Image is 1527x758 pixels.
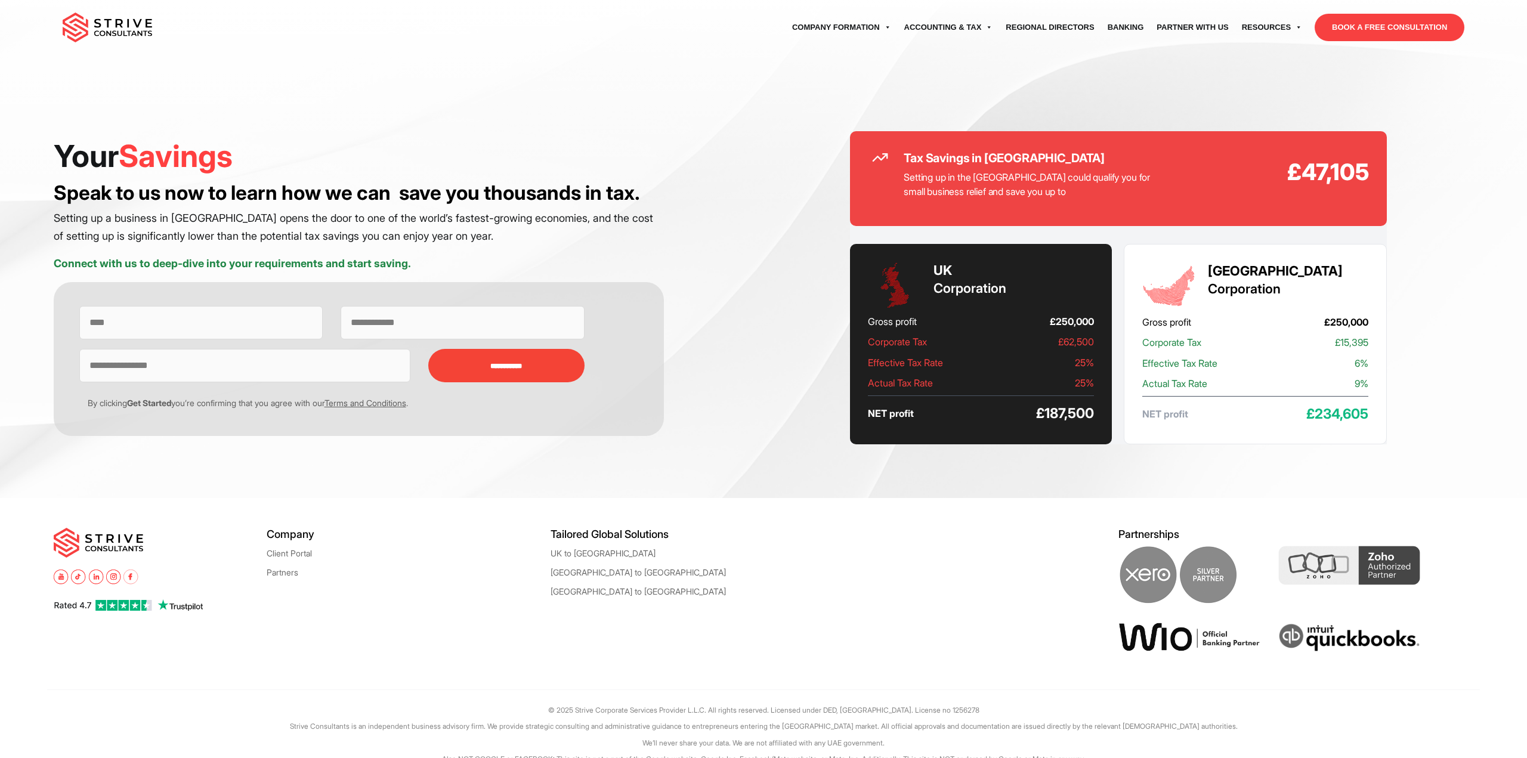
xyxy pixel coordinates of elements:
[1142,334,1201,351] span: Corporate Tax
[868,405,914,422] span: NET profit
[47,735,1480,751] p: We’ll never share your data. We are not affiliated with any UAE government.
[1315,14,1464,41] a: BOOK A FREE CONSULTATION
[999,11,1101,44] a: Regional Directors
[1142,355,1217,372] span: Effective Tax Rate
[1075,354,1094,371] span: 25%
[78,306,641,428] form: Contact form
[1142,314,1191,330] span: Gross profit
[54,209,664,245] p: Setting up a business in [GEOGRAPHIC_DATA] opens the door to one of the world’s fastest-growing e...
[63,13,152,42] img: main-logo.svg
[1278,622,1420,654] img: intuit quickbooks
[933,262,952,278] strong: UK
[1101,11,1151,44] a: Banking
[324,398,406,408] a: Terms and Conditions
[1050,313,1094,330] span: £250,000
[868,354,943,371] span: Effective Tax Rate
[119,138,233,174] span: Savings
[1324,314,1368,330] span: £250,000
[551,587,726,596] a: [GEOGRAPHIC_DATA] to [GEOGRAPHIC_DATA]
[1335,334,1368,351] span: £15,395
[1355,355,1368,372] span: 6%
[551,528,834,540] h5: Tailored Global Solutions
[54,528,143,558] img: main-logo.svg
[1150,11,1235,44] a: Partner with Us
[868,313,917,330] span: Gross profit
[54,181,664,205] h3: Speak to us now to learn how we can save you thousands in tax.
[933,262,1006,298] h3: Corporation
[786,11,898,44] a: Company Formation
[267,549,312,558] a: Client Portal
[1142,375,1207,392] span: Actual Tax Rate
[1058,333,1094,350] span: £62,500
[1306,406,1368,422] span: £234,605
[551,568,726,577] a: [GEOGRAPHIC_DATA] to [GEOGRAPHIC_DATA]
[1118,528,1473,540] h5: Partnerships
[1036,405,1094,422] span: £187,500
[1169,155,1369,189] strong: £47,105
[1355,375,1368,392] span: 9%
[1208,263,1343,279] strong: [GEOGRAPHIC_DATA]
[54,257,411,270] strong: Connect with us to deep-dive into your requirements and start saving.
[127,398,171,408] strong: Get Started
[47,702,1480,718] p: © 2025 Strive Corporate Services Provider L.L.C. All rights reserved. Licensed under DED, [GEOGRA...
[1075,375,1094,391] span: 25%
[551,549,656,558] a: UK to [GEOGRAPHIC_DATA]
[1235,11,1309,44] a: Resources
[267,568,298,577] a: Partners
[904,170,1169,199] p: Setting up in the [GEOGRAPHIC_DATA] could qualify you for small business relief and save you up to
[1208,262,1343,298] h3: Corporation
[267,528,551,540] h5: Company
[898,11,1000,44] a: Accounting & Tax
[1142,406,1188,422] span: NET profit
[47,718,1480,734] p: Strive Consultants is an independent business advisory firm. We provide strategic consulting and ...
[79,397,585,409] p: By clicking you’re confirming that you agree with our .
[868,375,933,391] span: Actual Tax Rate
[1278,546,1420,586] img: Zoho Partner
[868,333,927,350] span: Corporate Tax
[904,149,1169,167] h2: Tax Savings in [GEOGRAPHIC_DATA]
[54,137,664,175] h1: Your
[1118,622,1260,652] img: Wio Offical Banking Partner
